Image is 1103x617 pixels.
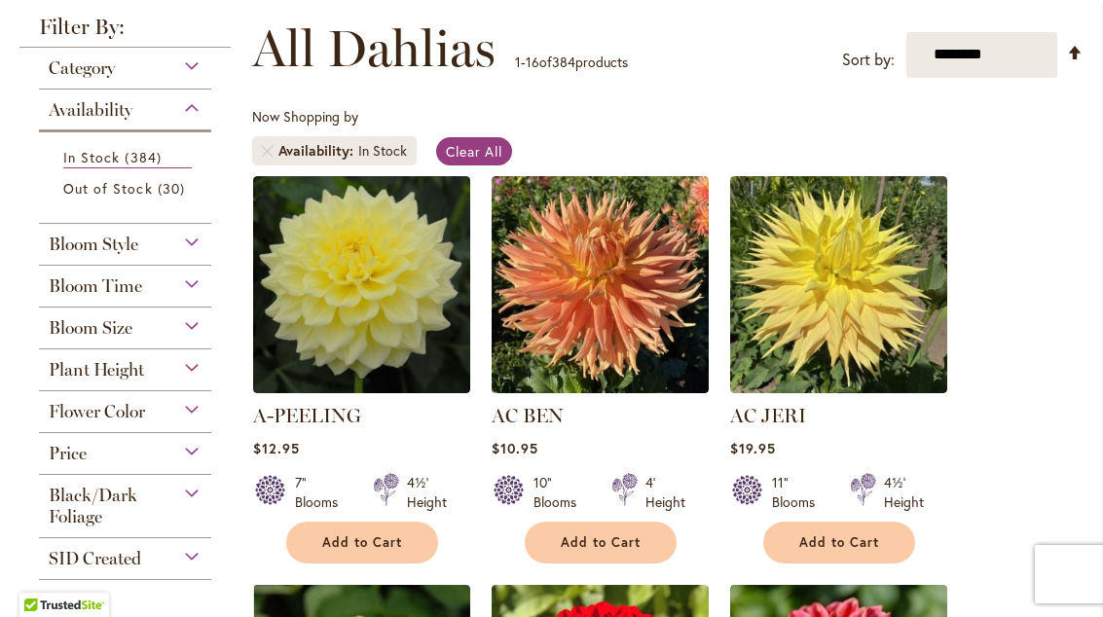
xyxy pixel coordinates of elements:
[252,107,358,126] span: Now Shopping by
[125,147,165,167] span: 384
[730,404,806,427] a: AC JERI
[526,53,539,71] span: 16
[49,401,145,422] span: Flower Color
[492,404,564,427] a: AC BEN
[492,379,709,397] a: AC BEN
[884,473,924,512] div: 4½' Height
[492,439,538,457] span: $10.95
[253,439,300,457] span: $12.95
[49,234,138,255] span: Bloom Style
[63,178,192,199] a: Out of Stock 30
[799,534,879,551] span: Add to Cart
[49,359,144,381] span: Plant Height
[15,548,69,602] iframe: Launch Accessibility Center
[253,176,470,393] img: A-Peeling
[561,534,641,551] span: Add to Cart
[49,57,115,79] span: Category
[645,473,685,512] div: 4' Height
[253,379,470,397] a: A-Peeling
[525,522,677,563] button: Add to Cart
[49,485,137,527] span: Black/Dark Foliage
[49,275,142,297] span: Bloom Time
[515,53,521,71] span: 1
[262,145,274,157] a: Remove Availability In Stock
[763,522,915,563] button: Add to Cart
[730,176,947,393] img: AC Jeri
[842,42,895,78] label: Sort by:
[63,148,120,166] span: In Stock
[515,47,628,78] p: - of products
[533,473,588,512] div: 10" Blooms
[446,142,503,161] span: Clear All
[286,522,438,563] button: Add to Cart
[49,548,141,569] span: SID Created
[730,439,776,457] span: $19.95
[63,147,192,168] a: In Stock 384
[772,473,827,512] div: 11" Blooms
[407,473,447,512] div: 4½' Height
[49,443,87,464] span: Price
[49,99,132,121] span: Availability
[278,141,358,161] span: Availability
[19,17,231,48] strong: Filter By:
[158,178,190,199] span: 30
[322,534,402,551] span: Add to Cart
[436,137,513,165] a: Clear All
[492,176,709,393] img: AC BEN
[252,19,496,78] span: All Dahlias
[295,473,349,512] div: 7" Blooms
[63,179,153,198] span: Out of Stock
[358,141,407,161] div: In Stock
[49,317,132,339] span: Bloom Size
[253,404,361,427] a: A-PEELING
[730,379,947,397] a: AC Jeri
[552,53,575,71] span: 384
